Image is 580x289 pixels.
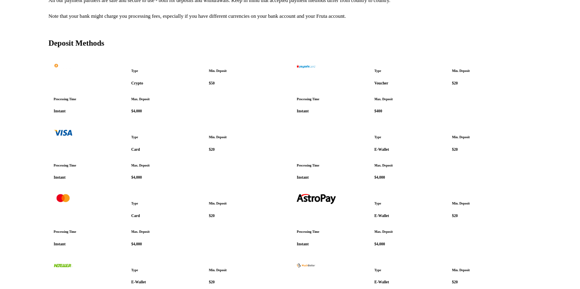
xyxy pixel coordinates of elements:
p: Instant [54,109,128,114]
h6: Type [131,69,206,73]
p: $20 [452,81,526,86]
h6: Processing Time [297,163,371,168]
p: E-Wallet [374,213,449,219]
h6: Type [374,69,449,73]
h6: Max. Deposit [374,230,449,234]
p: $4,000 [131,109,206,114]
p: $400 [374,109,449,114]
img: PaysafeCard [297,61,315,72]
h6: Processing Time [54,230,128,234]
h6: Processing Time [54,97,128,101]
p: $20 [452,280,526,285]
img: AstroPay [297,194,336,205]
p: Note that your bank might charge you processing fees, especially if you have different currencies... [49,13,531,20]
img: Neteller [54,260,72,271]
h6: Max. Deposit [131,230,206,234]
p: E-Wallet [374,280,449,285]
img: MasterCard [54,194,72,205]
p: Instant [54,175,128,180]
p: Instant [297,109,371,114]
h6: Min. Deposit [209,135,283,139]
h6: Type [374,135,449,139]
h6: Type [374,268,449,272]
p: Crypto [131,81,206,86]
p: $20 [209,147,283,152]
p: Instant [54,242,128,247]
h6: Type [131,268,206,272]
h6: Min. Deposit [209,268,283,272]
h6: Processing Time [297,97,371,101]
h6: Min. Deposit [209,69,283,73]
h2: Deposit Methods [49,38,531,48]
h6: Processing Time [54,163,128,168]
h6: Min. Deposit [452,69,526,73]
h6: Min. Deposit [209,201,283,206]
h6: Min. Deposit [452,201,526,206]
p: $4,000 [131,242,206,247]
img: VISA [54,128,72,138]
p: $20 [209,213,283,219]
p: $20 [452,147,526,152]
p: $20 [209,280,283,285]
p: Instant [297,175,371,180]
h6: Max. Deposit [131,97,206,101]
p: Card [131,213,206,219]
p: E-Wallet [131,280,206,285]
p: E-Wallet [374,147,449,152]
h6: Min. Deposit [452,135,526,139]
h6: Type [374,201,449,206]
h6: Type [131,135,206,139]
img: Bitcoin [54,61,72,72]
p: $50 [209,81,283,86]
p: Card [131,147,206,152]
p: $4,000 [131,175,206,180]
h6: Min. Deposit [452,268,526,272]
h6: Max. Deposit [374,163,449,168]
img: Jeton [297,128,348,138]
p: $20 [452,213,526,219]
h6: Max. Deposit [374,97,449,101]
h6: Max. Deposit [131,163,206,168]
p: Instant [297,242,371,247]
img: MuchBetter [297,260,315,271]
p: $4,000 [374,242,449,247]
p: Voucher [374,81,449,86]
h6: Type [131,201,206,206]
p: $4,000 [374,175,449,180]
h6: Processing Time [297,230,371,234]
